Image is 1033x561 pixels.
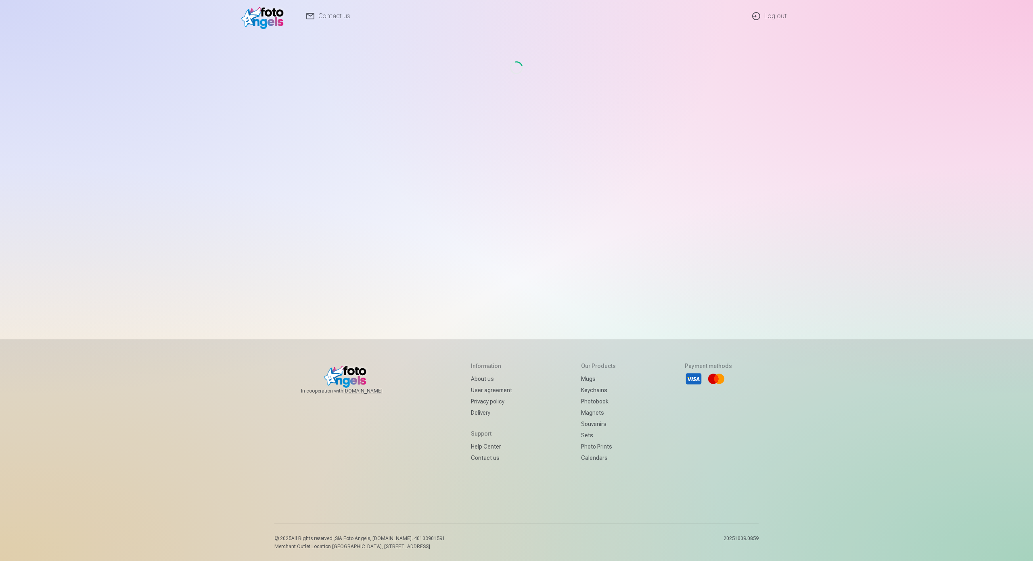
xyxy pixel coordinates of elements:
a: User agreement [471,384,512,396]
span: SIA Foto Angels, [DOMAIN_NAME]. 40103901591 [335,536,445,541]
li: Mastercard [707,370,725,388]
p: © 2025 All Rights reserved. , [274,535,445,542]
h5: Support [471,430,512,438]
a: Calendars [581,452,616,463]
a: Help Center [471,441,512,452]
a: Keychains [581,384,616,396]
h5: Information [471,362,512,370]
a: Photobook [581,396,616,407]
a: Magnets [581,407,616,418]
a: Delivery [471,407,512,418]
p: 20251009.0859 [724,535,759,550]
p: Merchant Outlet Location [GEOGRAPHIC_DATA], [STREET_ADDRESS] [274,543,445,550]
span: In cooperation with [301,388,402,394]
a: Privacy policy [471,396,512,407]
li: Visa [685,370,703,388]
a: About us [471,373,512,384]
a: [DOMAIN_NAME] [343,388,402,394]
a: Sets [581,430,616,441]
a: Contact us [471,452,512,463]
h5: Payment methods [685,362,732,370]
a: Mugs [581,373,616,384]
h5: Our products [581,362,616,370]
a: Souvenirs [581,418,616,430]
img: /fa1 [241,3,288,29]
a: Photo prints [581,441,616,452]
